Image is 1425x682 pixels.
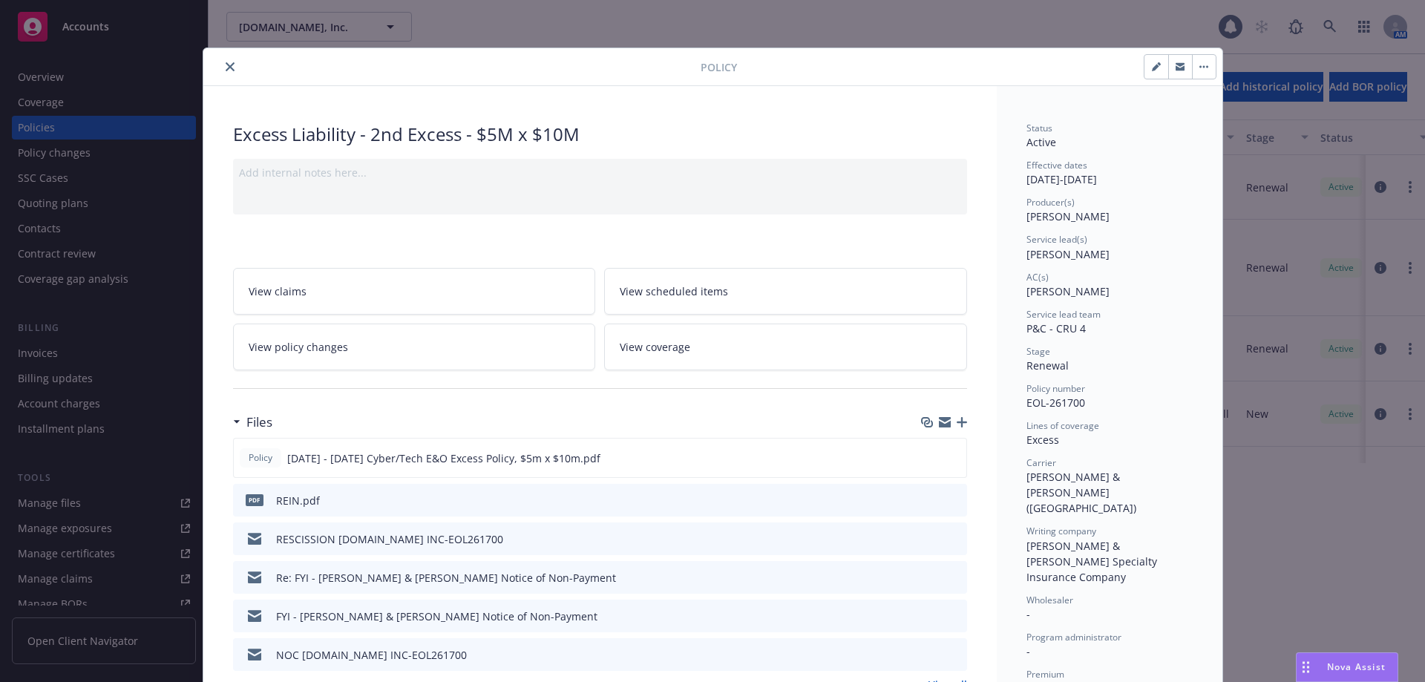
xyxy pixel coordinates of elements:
[1026,419,1099,432] span: Lines of coverage
[604,324,967,370] a: View coverage
[924,609,936,624] button: download file
[1026,470,1136,515] span: [PERSON_NAME] & [PERSON_NAME] ([GEOGRAPHIC_DATA])
[1327,660,1386,673] span: Nova Assist
[1026,525,1096,537] span: Writing company
[948,570,961,586] button: preview file
[924,493,936,508] button: download file
[246,494,263,505] span: pdf
[1026,159,1087,171] span: Effective dates
[1026,196,1075,209] span: Producer(s)
[233,268,596,315] a: View claims
[276,570,616,586] div: Re: FYI - [PERSON_NAME] & [PERSON_NAME] Notice of Non-Payment
[924,531,936,547] button: download file
[1026,433,1059,447] span: Excess
[246,451,275,465] span: Policy
[947,450,960,466] button: preview file
[1026,135,1056,149] span: Active
[923,450,935,466] button: download file
[249,283,307,299] span: View claims
[249,339,348,355] span: View policy changes
[1026,247,1110,261] span: [PERSON_NAME]
[1026,345,1050,358] span: Stage
[1026,607,1030,621] span: -
[233,413,272,432] div: Files
[620,339,690,355] span: View coverage
[1026,594,1073,606] span: Wholesaler
[276,531,503,547] div: RESCISSION [DOMAIN_NAME] INC-EOL261700
[276,493,320,508] div: REIN.pdf
[1296,652,1398,682] button: Nova Assist
[924,647,936,663] button: download file
[701,59,737,75] span: Policy
[287,450,600,466] span: [DATE] - [DATE] Cyber/Tech E&O Excess Policy, $5m x $10m.pdf
[1026,382,1085,395] span: Policy number
[1026,209,1110,223] span: [PERSON_NAME]
[239,165,961,180] div: Add internal notes here...
[1026,644,1030,658] span: -
[948,531,961,547] button: preview file
[948,493,961,508] button: preview file
[924,570,936,586] button: download file
[233,122,967,147] div: Excess Liability - 2nd Excess - $5M x $10M
[1026,308,1101,321] span: Service lead team
[1026,396,1085,410] span: EOL-261700
[1026,122,1052,134] span: Status
[1026,159,1193,187] div: [DATE] - [DATE]
[1026,668,1064,681] span: Premium
[1026,271,1049,283] span: AC(s)
[1026,233,1087,246] span: Service lead(s)
[233,324,596,370] a: View policy changes
[1026,358,1069,373] span: Renewal
[1026,321,1086,335] span: P&C - CRU 4
[276,609,597,624] div: FYI - [PERSON_NAME] & [PERSON_NAME] Notice of Non-Payment
[1026,284,1110,298] span: [PERSON_NAME]
[620,283,728,299] span: View scheduled items
[276,647,467,663] div: NOC [DOMAIN_NAME] INC-EOL261700
[221,58,239,76] button: close
[604,268,967,315] a: View scheduled items
[948,647,961,663] button: preview file
[1026,631,1121,643] span: Program administrator
[1297,653,1315,681] div: Drag to move
[948,609,961,624] button: preview file
[246,413,272,432] h3: Files
[1026,539,1160,584] span: [PERSON_NAME] & [PERSON_NAME] Specialty Insurance Company
[1026,456,1056,469] span: Carrier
